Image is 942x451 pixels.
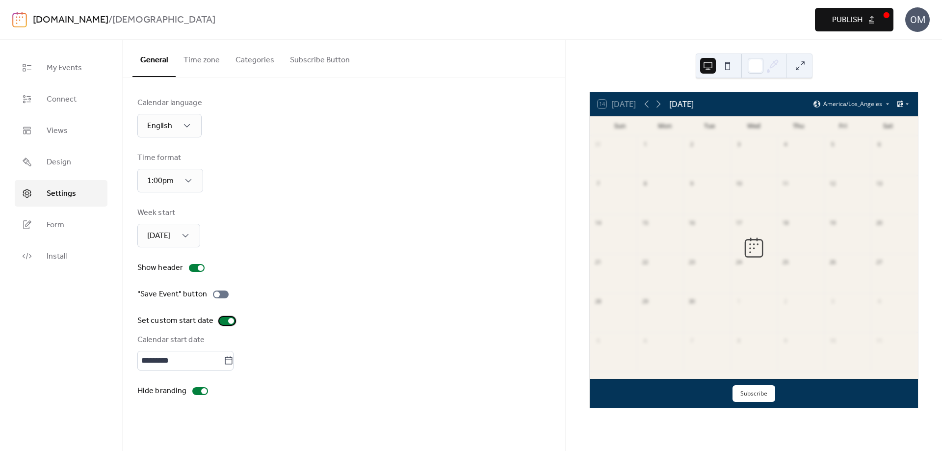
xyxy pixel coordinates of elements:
div: 20 [874,218,885,229]
div: 23 [686,257,697,268]
div: 19 [827,218,838,229]
a: Connect [15,86,107,112]
div: 10 [827,336,838,346]
button: Subscribe Button [282,40,358,76]
div: 4 [780,139,791,150]
div: 7 [686,336,697,346]
div: Fri [821,116,865,136]
div: 8 [733,336,744,346]
div: 28 [593,296,603,307]
span: English [147,118,172,133]
div: 17 [733,218,744,229]
div: 1 [733,296,744,307]
div: 26 [827,257,838,268]
div: Thu [776,116,821,136]
div: 6 [640,336,651,346]
div: 8 [640,179,651,189]
div: [DATE] [669,98,694,110]
span: Form [47,219,64,231]
div: 10 [733,179,744,189]
div: Hide branding [137,385,186,397]
div: OM [905,7,930,32]
div: 15 [640,218,651,229]
span: Design [47,157,71,168]
div: 22 [640,257,651,268]
span: Install [47,251,67,263]
a: Form [15,212,107,238]
div: 18 [780,218,791,229]
div: Calendar start date [137,334,549,346]
div: 31 [593,139,603,150]
div: 5 [593,336,603,346]
span: Settings [47,188,76,200]
div: 30 [686,296,697,307]
div: Sat [865,116,910,136]
div: 3 [827,296,838,307]
span: 1:00pm [147,173,174,188]
div: Week start [137,207,198,219]
div: Tue [687,116,732,136]
span: Views [47,125,68,137]
button: General [132,40,176,77]
button: Categories [228,40,282,76]
div: 27 [874,257,885,268]
a: My Events [15,54,107,81]
div: 9 [780,336,791,346]
div: "Save Event" button [137,289,207,300]
div: 21 [593,257,603,268]
img: logo [12,12,27,27]
a: Design [15,149,107,175]
div: 6 [874,139,885,150]
div: 24 [733,257,744,268]
div: Show header [137,262,183,274]
div: 1 [640,139,651,150]
div: 9 [686,179,697,189]
div: 29 [640,296,651,307]
span: [DATE] [147,228,171,243]
div: 11 [874,336,885,346]
div: 13 [874,179,885,189]
button: Time zone [176,40,228,76]
a: Install [15,243,107,269]
span: My Events [47,62,82,74]
div: 11 [780,179,791,189]
div: 5 [827,139,838,150]
div: Wed [732,116,776,136]
div: Mon [642,116,687,136]
div: 14 [593,218,603,229]
div: 25 [780,257,791,268]
b: / [108,11,112,29]
a: Views [15,117,107,144]
a: Settings [15,180,107,207]
span: America/Los_Angeles [823,101,882,107]
div: 12 [827,179,838,189]
div: 4 [874,296,885,307]
div: Sun [598,116,642,136]
span: Connect [47,94,77,106]
div: 3 [733,139,744,150]
a: [DOMAIN_NAME] [33,11,108,29]
button: Publish [815,8,893,31]
div: 7 [593,179,603,189]
div: Set custom start date [137,315,213,327]
span: Publish [832,14,863,26]
b: [DEMOGRAPHIC_DATA] [112,11,215,29]
div: 16 [686,218,697,229]
div: Calendar language [137,97,202,109]
button: Subscribe [733,385,775,402]
div: 2 [686,139,697,150]
div: Time format [137,152,201,164]
div: 2 [780,296,791,307]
